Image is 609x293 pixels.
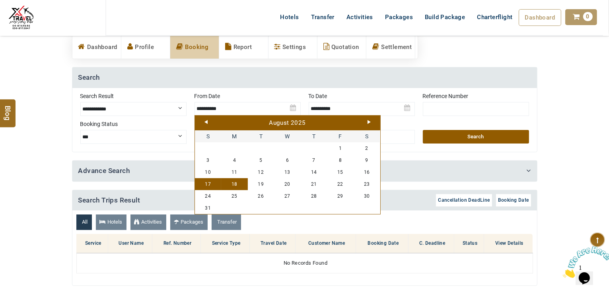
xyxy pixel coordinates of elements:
[248,190,274,202] a: 26
[248,178,274,190] a: 19
[327,130,354,142] span: Friday
[274,166,301,178] a: 13
[327,178,354,190] a: 22
[301,178,327,190] a: 21
[340,9,379,25] a: Activities
[76,253,533,273] td: No Records Found
[379,9,419,25] a: Packages
[291,119,306,126] span: 2025
[301,190,327,202] a: 28
[195,178,222,190] a: 17
[327,154,354,166] a: 8
[274,190,301,202] a: 27
[296,234,356,253] th: Customer Name
[477,14,512,21] span: Charterflight
[130,214,166,230] a: Activities
[327,190,354,202] a: 29
[221,130,248,142] span: Monday
[200,234,250,253] th: Service Type
[195,202,222,214] a: 31
[221,166,248,178] a: 11
[301,130,327,142] span: Thursday
[565,9,597,25] a: 0
[221,154,248,166] a: 4
[195,154,222,166] a: 3
[80,120,187,128] label: Booking Status
[525,14,555,21] span: Dashboard
[108,234,152,253] th: User Name
[301,154,327,166] a: 7
[221,190,248,202] a: 25
[327,142,354,154] a: 1
[583,12,593,21] span: 0
[170,214,208,230] a: Packages
[327,166,354,178] a: 15
[354,142,380,154] a: 2
[354,190,380,202] a: 30
[96,214,126,230] a: Hotels
[560,243,609,281] iframe: chat widget
[72,67,537,88] h4: Search
[438,197,490,203] span: Cancellation DeadLine
[354,178,380,190] a: 23
[484,234,533,253] th: View Details
[195,190,222,202] a: 24
[274,9,305,25] a: Hotels
[72,190,537,211] h4: Search Trips Result
[354,154,380,166] a: 9
[248,130,274,142] span: Tuesday
[269,119,289,126] span: August
[76,214,92,230] a: All
[204,120,208,124] a: Prev
[152,234,201,253] th: Ref. Number
[423,92,529,100] label: Reference Number
[423,130,529,144] button: Search
[3,105,13,112] span: Blog
[354,130,380,142] span: Saturday
[419,9,471,25] a: Build Package
[76,234,108,253] th: Service
[3,3,6,10] span: 1
[305,9,340,25] a: Transfer
[354,166,380,178] a: 16
[301,166,327,178] a: 14
[250,234,296,253] th: Travel Date
[195,166,222,178] a: 10
[368,120,371,124] a: Next
[356,234,409,253] th: Booking Date
[80,92,187,100] label: Search Result
[274,130,301,142] span: Wednesday
[274,178,301,190] a: 20
[248,154,274,166] a: 5
[78,167,130,175] a: Advance Search
[498,197,529,203] span: Booking Date
[3,3,53,35] img: Chat attention grabber
[409,234,454,253] th: C. Deadline
[212,214,241,230] a: Transfer
[454,234,484,253] th: Status
[221,178,248,190] a: 18
[471,9,518,25] a: Charterflight
[195,130,222,142] span: Sunday
[274,154,301,166] a: 6
[248,166,274,178] a: 12
[6,3,36,33] img: The Royal Line Holidays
